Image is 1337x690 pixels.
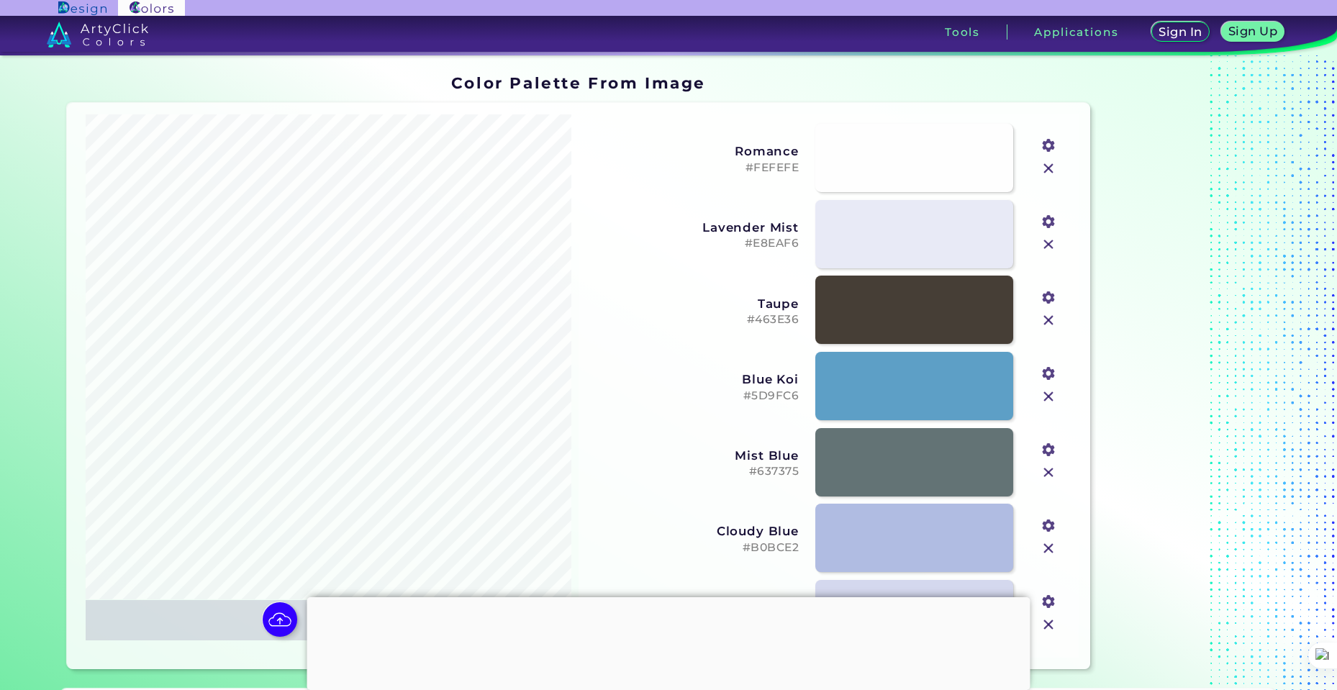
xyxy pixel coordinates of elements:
h5: #FEFEFE [590,161,799,175]
img: icon_close.svg [1039,615,1058,634]
h1: Color Palette From Image [451,72,706,94]
img: icon_close.svg [1039,387,1058,406]
a: Sign Up [1224,23,1282,42]
iframe: Advertisement [307,597,1030,686]
h3: Cloudy Blue [590,524,799,538]
h5: #E8EAF6 [590,237,799,250]
h3: Tools [945,27,980,37]
img: icon_close.svg [1039,235,1058,254]
h3: Blue Koi [590,372,799,386]
h5: #B0BCE2 [590,541,799,555]
h3: Romance [590,144,799,158]
img: ArtyClick Design logo [58,1,106,15]
h3: Mist Blue [590,448,799,463]
iframe: Advertisement [1096,69,1276,675]
h5: #463E36 [590,313,799,327]
img: icon_close.svg [1039,159,1058,178]
h3: Taupe [590,296,799,311]
img: icon_close.svg [1039,539,1058,558]
h5: #5D9FC6 [590,389,799,403]
h5: Sign In [1161,27,1200,37]
h3: Applications [1034,27,1118,37]
h5: #637375 [590,465,799,478]
h3: Lavender Mist [590,220,799,235]
a: Sign In [1154,23,1207,42]
img: icon picture [263,602,297,637]
img: icon_close.svg [1039,311,1058,330]
img: icon_close.svg [1039,463,1058,482]
img: logo_artyclick_colors_white.svg [47,22,148,47]
h5: Sign Up [1231,26,1275,37]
